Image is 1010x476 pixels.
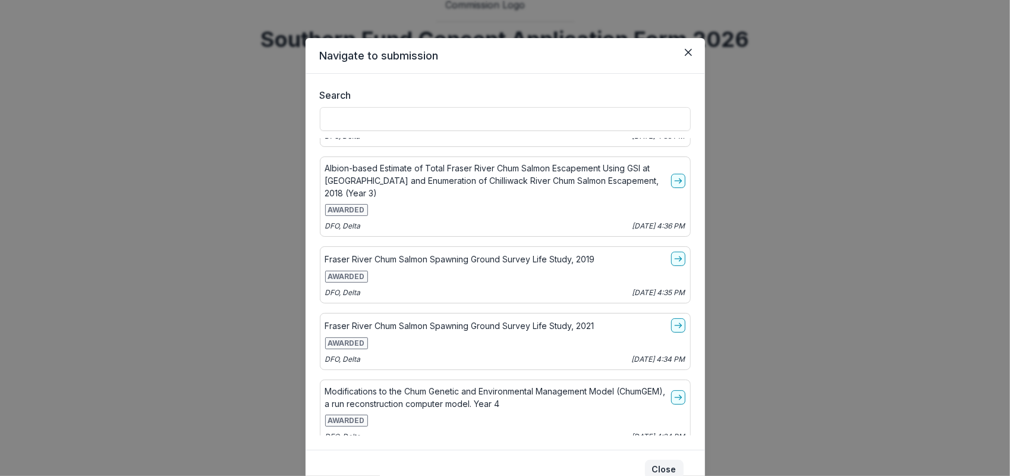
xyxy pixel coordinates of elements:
p: Fraser River Chum Salmon Spawning Ground Survey Life Study, 2021 [325,320,594,332]
p: [DATE] 4:36 PM [633,221,685,231]
span: AWARDED [325,204,368,216]
p: Albion-based Estimate of Total Fraser River Chum Salmon Escapement Using GSI at [GEOGRAPHIC_DATA]... [325,162,666,199]
p: DFO, Delta [325,431,361,442]
button: Close [679,43,698,62]
a: go-to [671,174,685,188]
p: DFO, Delta [325,354,361,365]
p: [DATE] 4:35 PM [633,287,685,298]
header: Navigate to submission [306,38,705,74]
p: [DATE] 4:34 PM [632,354,685,365]
label: Search [320,88,684,102]
p: Fraser River Chum Salmon Spawning Ground Survey Life Study, 2019 [325,253,595,265]
p: DFO, Delta [325,287,361,298]
span: AWARDED [325,271,368,283]
p: DFO, Delta [325,221,361,231]
a: go-to [671,252,685,266]
span: AWARDED [325,337,368,349]
p: [DATE] 4:34 PM [632,431,685,442]
span: AWARDED [325,415,368,427]
a: go-to [671,318,685,333]
a: go-to [671,390,685,405]
p: Modifications to the Chum Genetic and Environmental Management Model (ChumGEM), a run reconstruct... [325,385,666,410]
